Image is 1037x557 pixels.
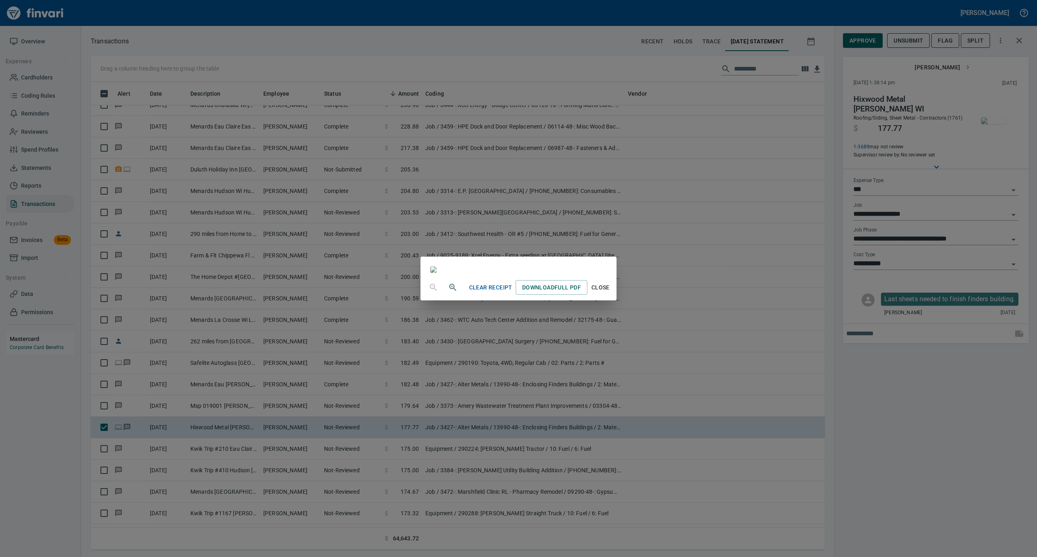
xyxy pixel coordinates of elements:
[522,283,581,293] span: Download Full PDF
[591,283,610,293] span: Close
[469,283,512,293] span: Clear Receipt
[587,280,613,295] button: Close
[430,266,437,273] img: receipts%2Fmarketjohnson%2F2025-09-09%2F8KdpTAFwCiZBPPKWD7nFIwDyRus1__DepZPZQXwA45t9sv1bWY_1.jpg
[516,280,587,295] a: DownloadFull PDF
[466,280,516,295] button: Clear Receipt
